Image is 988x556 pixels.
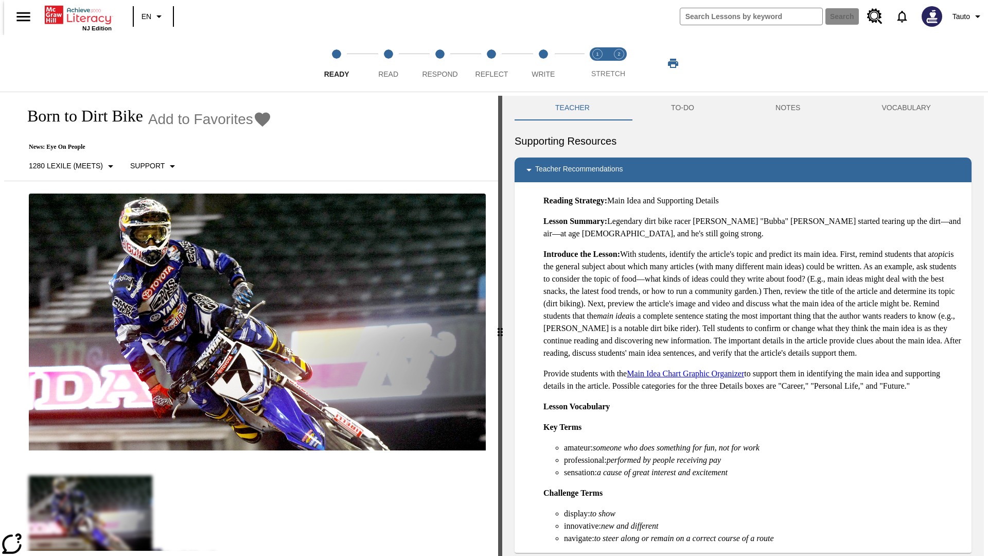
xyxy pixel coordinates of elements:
button: Language: EN, Select a language [137,7,170,26]
div: Teacher Recommendations [515,158,972,182]
li: display: [564,508,963,520]
strong: Reading Strategy: [543,196,607,205]
em: new and different [601,522,658,530]
span: Reflect [475,70,508,78]
p: News: Eye On People [16,143,272,151]
li: sensation: [564,466,963,479]
h1: Born to Dirt Bike [16,107,143,126]
button: Print [657,54,690,73]
span: Read [378,70,398,78]
button: Stretch Respond step 2 of 2 [604,35,634,92]
span: Add to Favorites [148,111,253,128]
button: Read step 2 of 5 [358,35,418,92]
text: 1 [596,51,598,57]
button: Stretch Read step 1 of 2 [583,35,612,92]
em: someone who does something for fun, not for work [593,443,760,452]
button: Profile/Settings [948,7,988,26]
span: Tauto [952,11,970,22]
div: reading [4,96,498,551]
h6: Supporting Resources [515,133,972,149]
div: Instructional Panel Tabs [515,96,972,120]
li: navigate: [564,532,963,545]
p: Support [130,161,165,171]
p: Legendary dirt bike racer [PERSON_NAME] "Bubba" [PERSON_NAME] started tearing up the dirt—and air... [543,215,963,240]
button: Reflect step 4 of 5 [462,35,521,92]
div: Press Enter or Spacebar and then press right and left arrow keys to move the slider [498,96,502,556]
em: to steer along or remain on a correct course of a route [594,534,774,543]
button: Write step 5 of 5 [514,35,573,92]
strong: Lesson Summary: [543,217,607,225]
button: VOCABULARY [841,96,972,120]
li: amateur: [564,442,963,454]
button: Ready step 1 of 5 [307,35,366,92]
button: NOTES [735,96,841,120]
p: Provide students with the to support them in identifying the main idea and supporting details in ... [543,368,963,392]
a: Notifications [889,3,915,30]
em: to show [590,509,615,518]
li: innovative: [564,520,963,532]
strong: Challenge Terms [543,489,603,497]
em: performed by people receiving pay [607,456,721,464]
span: NJ Edition [82,25,112,31]
p: 1280 Lexile (Meets) [29,161,103,171]
div: activity [502,96,984,556]
a: Main Idea Chart Graphic Organizer [627,369,744,378]
li: professional: [564,454,963,466]
a: Resource Center, Will open in new tab [861,3,889,30]
em: a cause of great interest and excitement [597,468,728,477]
span: EN [142,11,151,22]
p: Main Idea and Supporting Details [543,195,963,207]
button: Scaffolds, Support [126,157,183,176]
strong: Key Terms [543,423,581,431]
button: Respond step 3 of 5 [410,35,470,92]
p: Teacher Recommendations [535,164,623,176]
input: search field [680,8,822,25]
text: 2 [617,51,620,57]
strong: Introduce the Lesson: [543,250,620,258]
button: Teacher [515,96,630,120]
p: With students, identify the article's topic and predict its main idea. First, remind students tha... [543,248,963,359]
img: Avatar [922,6,942,27]
button: Select Lexile, 1280 Lexile (Meets) [25,157,121,176]
button: TO-DO [630,96,735,120]
span: Ready [324,70,349,78]
em: topic [932,250,948,258]
button: Add to Favorites - Born to Dirt Bike [148,110,272,128]
img: Motocross racer James Stewart flies through the air on his dirt bike. [29,194,486,451]
em: main idea [597,311,630,320]
span: STRETCH [591,69,625,78]
strong: Lesson Vocabulary [543,402,610,411]
div: Home [45,4,112,31]
button: Open side menu [8,2,39,32]
span: Write [532,70,555,78]
span: Respond [422,70,457,78]
button: Select a new avatar [915,3,948,30]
